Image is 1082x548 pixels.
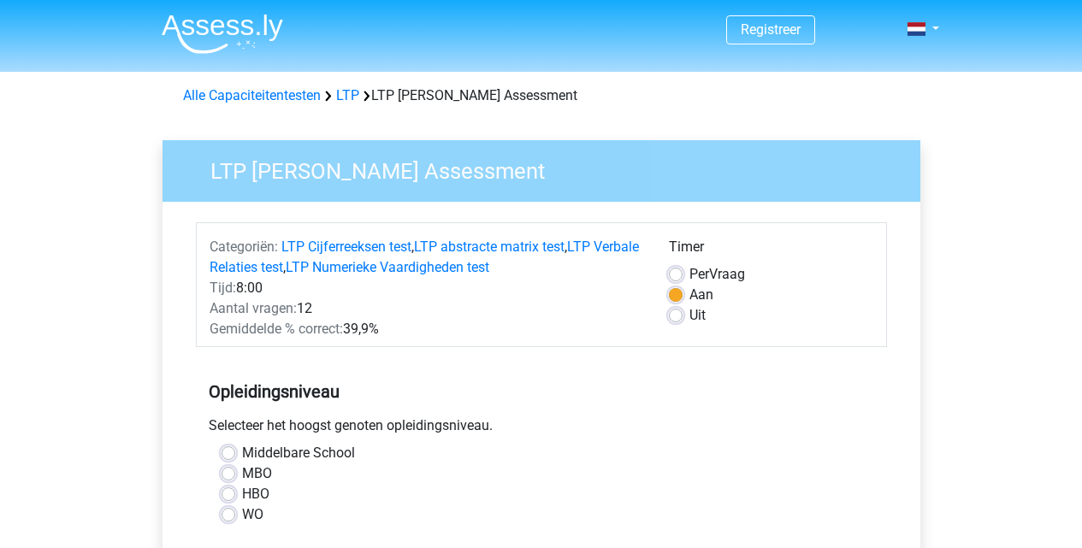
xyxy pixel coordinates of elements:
a: LTP abstracte matrix test [414,239,565,255]
label: WO [242,504,263,525]
div: 12 [197,298,656,319]
img: Assessly [162,14,283,54]
span: Tijd: [210,280,236,296]
a: LTP Numerieke Vaardigheden test [286,259,489,275]
a: LTP Cijferreeksen test [281,239,411,255]
a: LTP [336,87,359,103]
label: HBO [242,484,269,504]
span: Gemiddelde % correct: [210,321,343,337]
div: LTP [PERSON_NAME] Assessment [176,85,907,106]
label: Middelbare School [242,443,355,463]
label: Vraag [689,264,745,285]
span: Categoriën: [210,239,278,255]
span: Per [689,266,709,282]
div: Selecteer het hoogst genoten opleidingsniveau. [196,415,887,443]
a: Registreer [741,21,801,38]
a: Alle Capaciteitentesten [183,87,321,103]
div: 39,9% [197,319,656,339]
h5: Opleidingsniveau [209,374,874,409]
h3: LTP [PERSON_NAME] Assessment [190,151,908,185]
span: Aantal vragen: [210,300,297,316]
label: Aan [689,285,713,305]
label: MBO [242,463,272,484]
div: 8:00 [197,278,656,298]
div: , , , [197,237,656,278]
label: Uit [689,305,706,326]
div: Timer [669,237,873,264]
